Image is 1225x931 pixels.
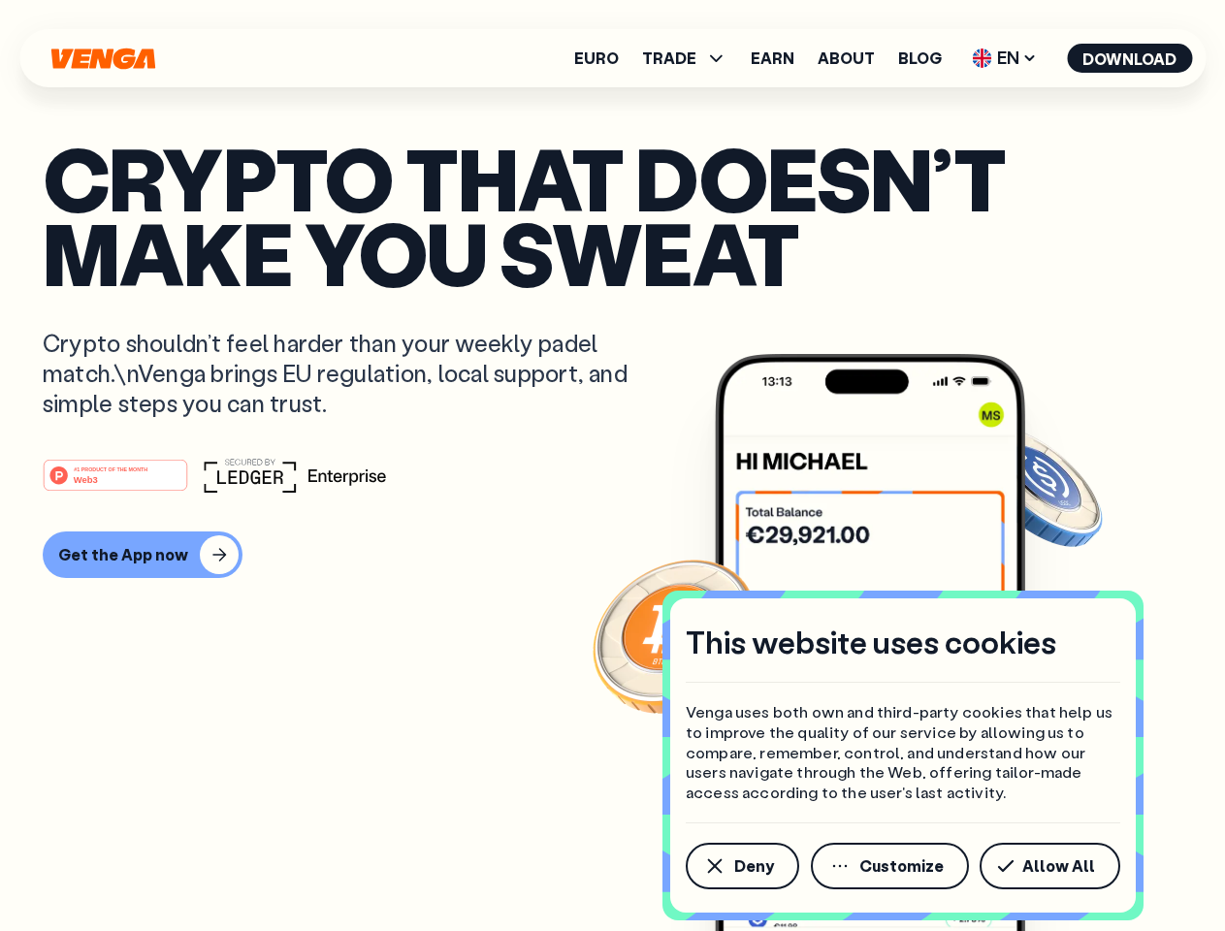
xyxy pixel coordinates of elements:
span: Customize [859,858,944,874]
a: Earn [751,50,794,66]
img: Bitcoin [589,548,763,722]
a: #1 PRODUCT OF THE MONTHWeb3 [43,470,188,496]
span: Deny [734,858,774,874]
img: flag-uk [972,48,991,68]
a: Get the App now [43,531,1182,578]
div: Get the App now [58,545,188,564]
button: Download [1067,44,1192,73]
span: Allow All [1022,858,1095,874]
button: Deny [686,843,799,889]
span: EN [965,43,1044,74]
a: Blog [898,50,942,66]
span: TRADE [642,47,727,70]
button: Get the App now [43,531,242,578]
a: About [818,50,875,66]
span: TRADE [642,50,696,66]
p: Venga uses both own and third-party cookies that help us to improve the quality of our service by... [686,702,1120,803]
p: Crypto that doesn’t make you sweat [43,141,1182,289]
h4: This website uses cookies [686,622,1056,662]
svg: Home [48,48,157,70]
a: Euro [574,50,619,66]
button: Customize [811,843,969,889]
p: Crypto shouldn’t feel harder than your weekly padel match.\nVenga brings EU regulation, local sup... [43,328,656,419]
tspan: #1 PRODUCT OF THE MONTH [74,465,147,471]
img: USDC coin [967,417,1107,557]
tspan: Web3 [74,473,98,484]
button: Allow All [980,843,1120,889]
